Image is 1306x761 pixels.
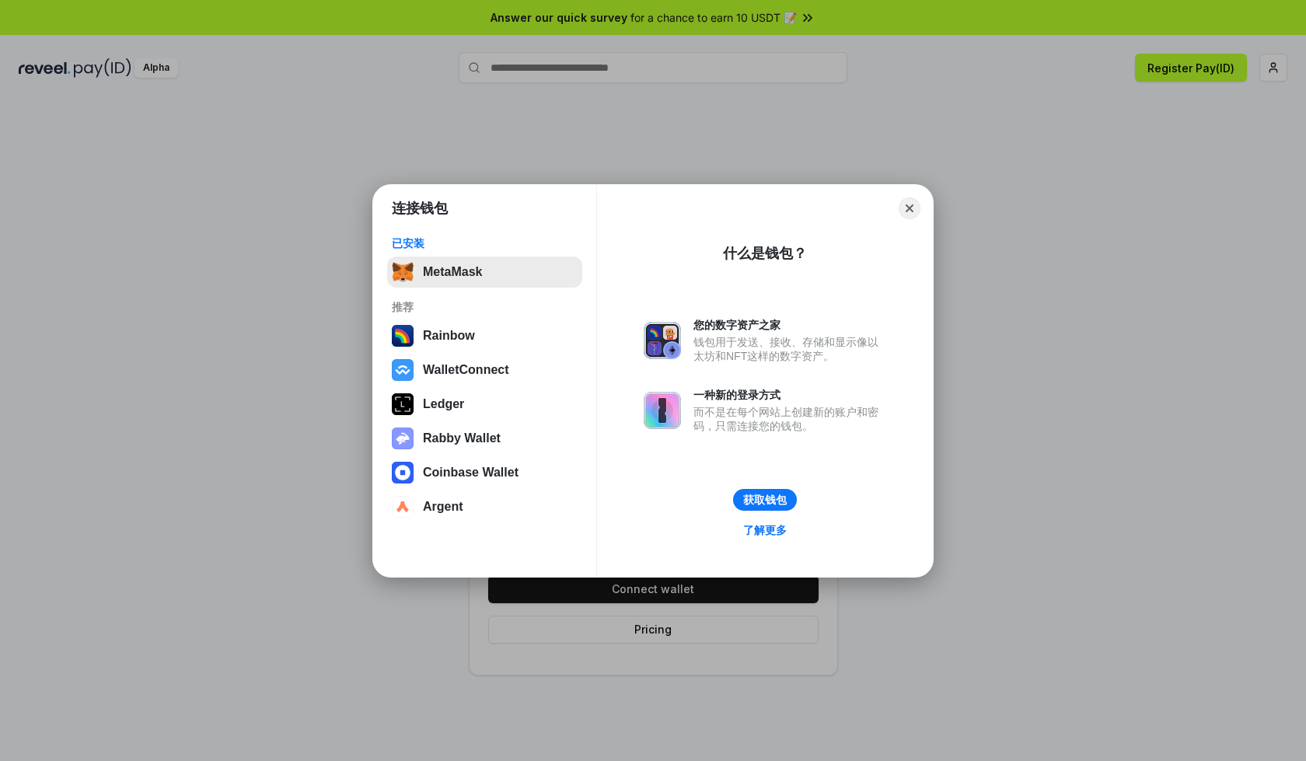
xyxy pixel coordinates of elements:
[387,320,582,351] button: Rainbow
[392,393,414,415] img: svg+xml,%3Csvg%20xmlns%3D%22http%3A%2F%2Fwww.w3.org%2F2000%2Fsvg%22%20width%3D%2228%22%20height%3...
[693,335,886,363] div: 钱包用于发送、接收、存储和显示像以太坊和NFT这样的数字资产。
[423,466,519,480] div: Coinbase Wallet
[392,359,414,381] img: svg+xml,%3Csvg%20width%3D%2228%22%20height%3D%2228%22%20viewBox%3D%220%200%2028%2028%22%20fill%3D...
[387,423,582,454] button: Rabby Wallet
[693,388,886,402] div: 一种新的登录方式
[387,457,582,488] button: Coinbase Wallet
[392,428,414,449] img: svg+xml,%3Csvg%20xmlns%3D%22http%3A%2F%2Fwww.w3.org%2F2000%2Fsvg%22%20fill%3D%22none%22%20viewBox...
[392,236,578,250] div: 已安装
[423,329,475,343] div: Rainbow
[734,520,796,540] a: 了解更多
[392,325,414,347] img: svg+xml,%3Csvg%20width%3D%22120%22%20height%3D%22120%22%20viewBox%3D%220%200%20120%20120%22%20fil...
[693,405,886,433] div: 而不是在每个网站上创建新的账户和密码，只需连接您的钱包。
[743,523,787,537] div: 了解更多
[423,363,509,377] div: WalletConnect
[387,354,582,386] button: WalletConnect
[693,318,886,332] div: 您的数字资产之家
[392,199,448,218] h1: 连接钱包
[723,244,807,263] div: 什么是钱包？
[743,493,787,507] div: 获取钱包
[644,392,681,429] img: svg+xml,%3Csvg%20xmlns%3D%22http%3A%2F%2Fwww.w3.org%2F2000%2Fsvg%22%20fill%3D%22none%22%20viewBox...
[387,389,582,420] button: Ledger
[644,322,681,359] img: svg+xml,%3Csvg%20xmlns%3D%22http%3A%2F%2Fwww.w3.org%2F2000%2Fsvg%22%20fill%3D%22none%22%20viewBox...
[392,462,414,483] img: svg+xml,%3Csvg%20width%3D%2228%22%20height%3D%2228%22%20viewBox%3D%220%200%2028%2028%22%20fill%3D...
[392,261,414,283] img: svg+xml,%3Csvg%20fill%3D%22none%22%20height%3D%2233%22%20viewBox%3D%220%200%2035%2033%22%20width%...
[392,300,578,314] div: 推荐
[423,500,463,514] div: Argent
[387,257,582,288] button: MetaMask
[423,431,501,445] div: Rabby Wallet
[899,197,920,219] button: Close
[423,265,482,279] div: MetaMask
[423,397,464,411] div: Ledger
[387,491,582,522] button: Argent
[392,496,414,518] img: svg+xml,%3Csvg%20width%3D%2228%22%20height%3D%2228%22%20viewBox%3D%220%200%2028%2028%22%20fill%3D...
[733,489,797,511] button: 获取钱包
